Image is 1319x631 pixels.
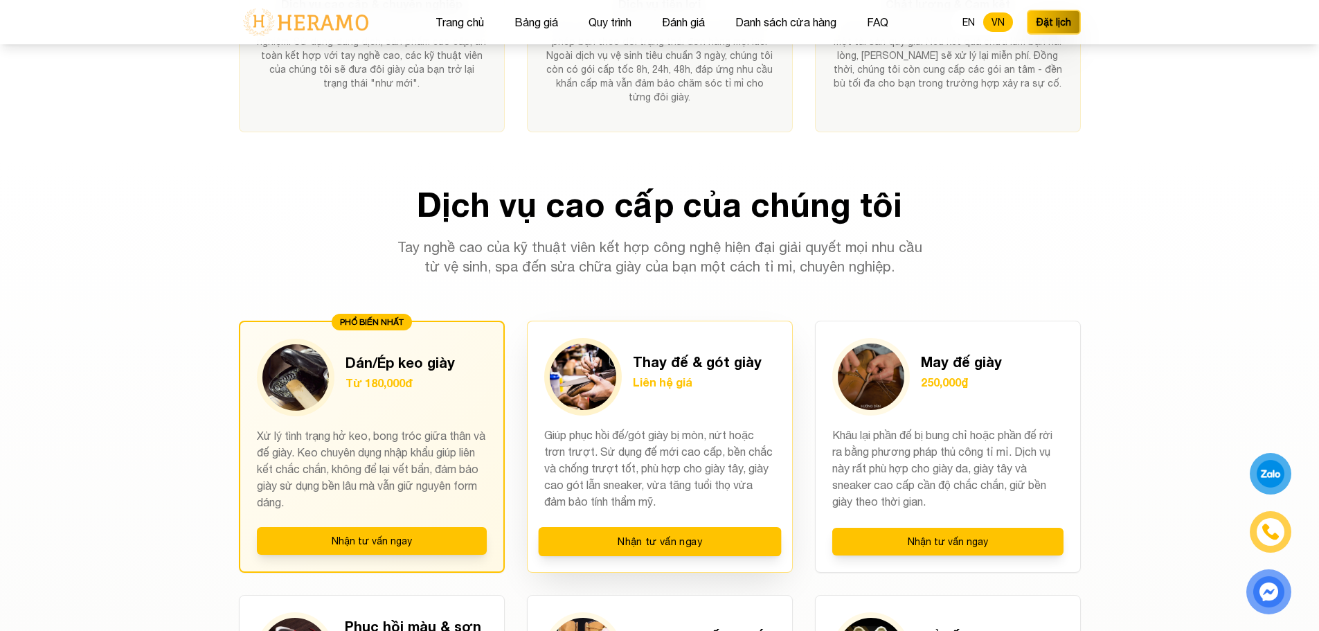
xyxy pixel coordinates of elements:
img: logo-with-text.png [239,8,373,37]
button: Trang chủ [431,13,488,31]
img: Dán/Ép keo giày [262,344,329,411]
p: Tay nghề cao của kỹ thuật viên kết hợp công nghệ hiện đại giải quyết mọi nhu cầu từ vệ sinh, spa ... [394,238,926,276]
img: Thay đế & gót giày [550,344,616,410]
h2: Dịch vụ cao cấp của chúng tôi [239,188,1081,221]
p: 250,000₫ [921,374,1002,391]
img: phone-icon [1263,524,1278,540]
h3: May đế giày [921,352,1002,371]
p: Từ 180,000đ [346,375,455,391]
p: Liên hệ giá [633,374,762,391]
button: Đánh giá [658,13,709,31]
p: Khâu lại phần đế bị bung chỉ hoặc phần đế rời ra bằng phương pháp thủ công tỉ mỉ. Dịch vụ này rất... [832,427,1064,511]
button: Nhận tư vấn ngay [257,527,487,555]
button: Đặt lịch [1027,10,1081,35]
button: Danh sách cửa hàng [731,13,841,31]
p: Chúng tôi cam kết chăm sóc từng đôi giày như một tài sản quý giá. Nếu kết quả chưa làm bạn hài lò... [832,21,1064,90]
img: May đế giày [838,344,904,410]
p: Đội ngũ kỹ thuật viên lành nghề với hơn 8 năm kinh nghiệm. Sử dụng dung dịch, sản phẩm cao cấp, a... [256,21,487,90]
button: Nhận tư vấn ngay [538,527,781,556]
button: Quy trình [584,13,636,31]
button: EN [954,12,983,32]
p: Hỗ trợ giao nhận giày tận nơi toàn TP.HCM, cho phép bạn theo dõi trạng thái đơn hàng mọi lúc. Ngo... [544,21,775,104]
button: Bảng giá [510,13,562,31]
button: Nhận tư vấn ngay [832,528,1064,556]
h3: Dán/Ép keo giày [346,353,455,372]
button: FAQ [863,13,892,31]
h3: Thay đế & gót giày [633,352,762,371]
div: PHỔ BIẾN NHẤT [332,314,412,330]
p: Giúp phục hồi đế/gót giày bị mòn, nứt hoặc trơn trượt. Sử dụng đế mới cao cấp, bền chắc và chống ... [544,427,775,511]
a: phone-icon [1252,513,1289,551]
p: Xử lý tình trạng hở keo, bong tróc giữa thân và đế giày. Keo chuyên dụng nhập khẩu giúp liên kết ... [257,427,487,510]
button: VN [983,12,1013,32]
